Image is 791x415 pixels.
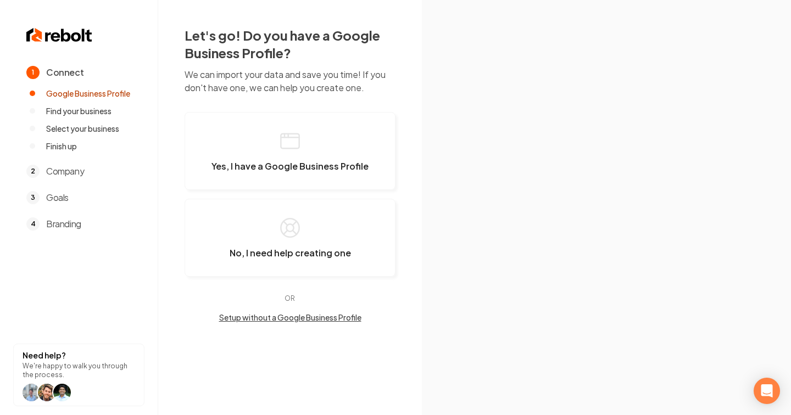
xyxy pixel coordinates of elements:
div: Open Intercom Messenger [754,378,780,404]
p: OR [185,294,396,303]
h2: Let's go! Do you have a Google Business Profile? [185,26,396,61]
img: help icon Will [38,384,55,401]
span: Goals [46,191,69,204]
button: Need help?We're happy to walk you through the process.help icon Willhelp icon Willhelp icon arwin [13,344,144,406]
span: Yes, I have a Google Business Profile [211,161,369,172]
p: We can import your data and save you time! If you don't have one, we can help you create one. [185,68,396,94]
span: Finish up [46,141,77,152]
span: 3 [26,191,40,204]
span: Find your business [46,105,112,116]
span: 1 [26,66,40,79]
span: No, I need help creating one [230,248,351,259]
span: Branding [46,217,81,231]
button: Yes, I have a Google Business Profile [185,112,396,190]
span: Company [46,165,84,178]
span: Connect [46,66,83,79]
strong: Need help? [23,350,66,360]
button: Setup without a Google Business Profile [185,312,396,323]
img: help icon arwin [53,384,71,401]
img: help icon Will [23,384,40,401]
button: No, I need help creating one [185,199,396,277]
span: Select your business [46,123,119,134]
span: 2 [26,165,40,178]
span: Google Business Profile [46,88,130,99]
img: Rebolt Logo [26,26,92,44]
p: We're happy to walk you through the process. [23,362,135,379]
span: 4 [26,217,40,231]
